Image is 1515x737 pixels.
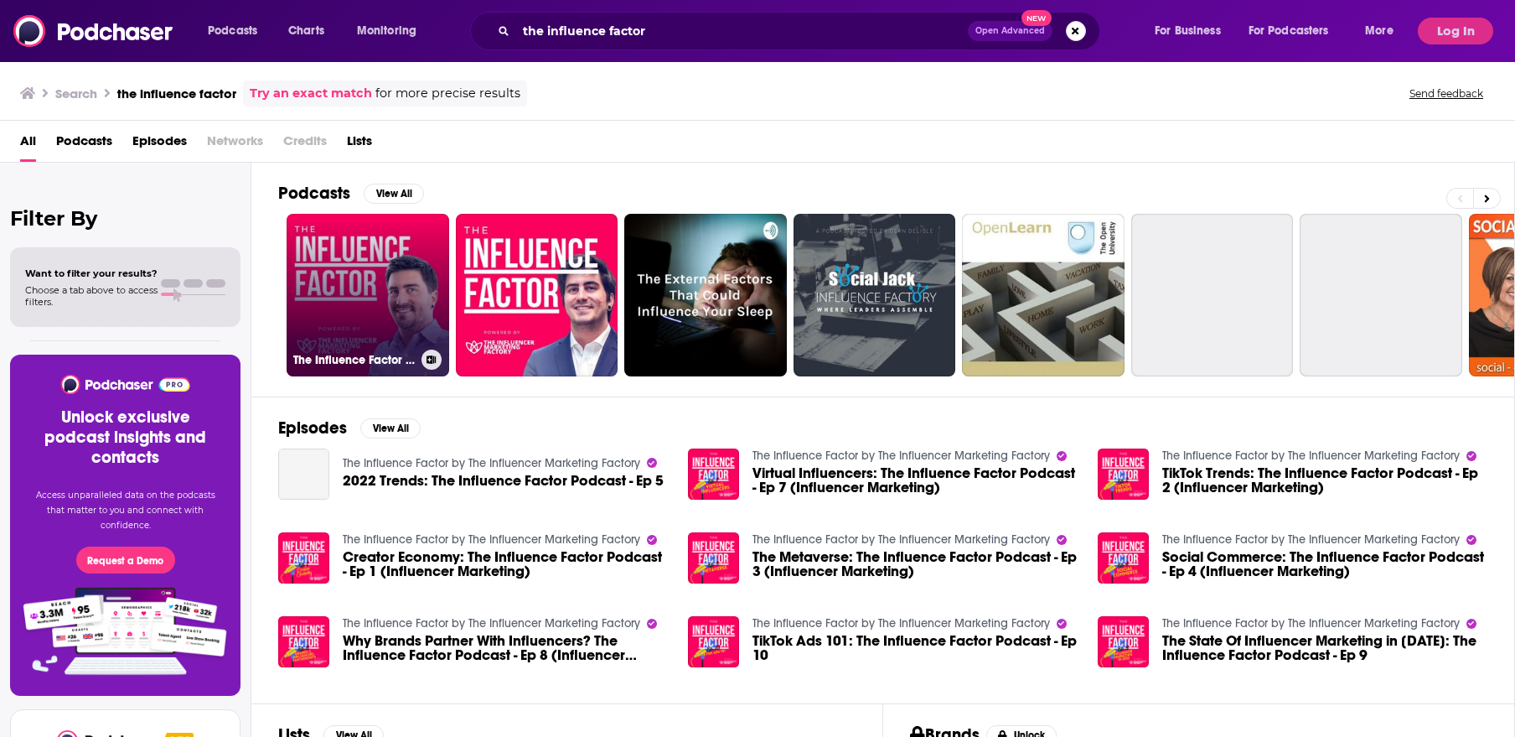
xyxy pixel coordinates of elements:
a: Why Brands Partner With Influencers? The Influence Factor Podcast - Ep 8 (Influencer Marketing) [343,634,668,662]
a: The Metaverse: The Influence Factor Podcast - Ep 3 (Influencer Marketing) [752,550,1078,579]
a: The Influence Factor by The Influencer Marketing Factory [343,616,640,631]
button: Open AdvancedNew [968,21,1052,41]
span: Want to filter your results? [25,267,158,279]
span: For Podcasters [1249,19,1329,43]
a: The Influence Factor by The Influencer Marketing Factory [752,449,1050,463]
a: The Influence Factor by The Influencer Marketing Factory [343,456,640,470]
h3: The Influence Factor by The Influencer Marketing Factory [293,353,415,367]
input: Search podcasts, credits, & more... [516,18,968,44]
span: Networks [207,127,263,162]
h3: Search [55,86,97,101]
a: 2022 Trends: The Influence Factor Podcast - Ep 5 [278,449,329,500]
h3: Unlock exclusive podcast insights and contacts [30,407,220,468]
img: Podchaser - Follow, Share and Rate Podcasts [13,15,174,47]
img: Why Brands Partner With Influencers? The Influence Factor Podcast - Ep 8 (Influencer Marketing) [278,616,329,667]
a: Social Commerce: The Influence Factor Podcast - Ep 4 (Influencer Marketing) [1162,550,1487,579]
button: Request a Demo [76,547,175,574]
a: TikTok Trends: The Influence Factor Podcast - Ep 2 (Influencer Marketing) [1162,466,1487,495]
a: Try an exact match [250,84,372,103]
a: The Influence Factor by The Influencer Marketing Factory [752,532,1050,547]
button: open menu [1238,18,1353,44]
div: Search podcasts, credits, & more... [486,12,1116,50]
a: The Influence Factor by The Influencer Marketing Factory [1162,449,1460,463]
img: TikTok Ads 101: The Influence Factor Podcast - Ep 10 [688,616,739,667]
span: Credits [283,127,327,162]
a: Creator Economy: The Influence Factor Podcast - Ep 1 (Influencer Marketing) [343,550,668,579]
img: The Metaverse: The Influence Factor Podcast - Ep 3 (Influencer Marketing) [688,532,739,584]
a: 2022 Trends: The Influence Factor Podcast - Ep 5 [343,474,664,488]
a: TikTok Ads 101: The Influence Factor Podcast - Ep 10 [752,634,1078,662]
button: View All [360,418,421,439]
span: Monitoring [357,19,416,43]
a: Virtual Influencers: The Influence Factor Podcast - Ep 7 (Influencer Marketing) [752,466,1078,495]
h2: Filter By [10,206,240,231]
a: Episodes [132,127,187,162]
a: All [20,127,36,162]
img: Pro Features [18,587,233,676]
a: The Influence Factor by The Influencer Marketing Factory [1162,532,1460,547]
button: open menu [1143,18,1242,44]
button: open menu [196,18,279,44]
button: Log In [1418,18,1493,44]
span: Choose a tab above to access filters. [25,284,158,308]
span: Charts [288,19,324,43]
a: The Influence Factor by The Influencer Marketing Factory [752,616,1050,631]
a: PodcastsView All [278,183,424,204]
h2: Podcasts [278,183,350,204]
a: The Influence Factor by The Influencer Marketing Factory [343,532,640,547]
a: Podcasts [56,127,112,162]
h3: the influence factor [117,86,236,101]
a: The Influence Factor by The Influencer Marketing Factory [1162,616,1460,631]
img: The State Of Influencer Marketing in 2022: The Influence Factor Podcast - Ep 9 [1098,616,1149,667]
span: For Business [1155,19,1221,43]
span: Podcasts [208,19,257,43]
img: Social Commerce: The Influence Factor Podcast - Ep 4 (Influencer Marketing) [1098,532,1149,584]
span: The State Of Influencer Marketing in [DATE]: The Influence Factor Podcast - Ep 9 [1162,634,1487,662]
img: Virtual Influencers: The Influence Factor Podcast - Ep 7 (Influencer Marketing) [688,449,739,500]
img: Podchaser - Follow, Share and Rate Podcasts [59,375,191,394]
button: Send feedback [1404,86,1488,101]
button: open menu [1353,18,1414,44]
span: for more precise results [375,84,520,103]
a: EpisodesView All [278,418,421,439]
h2: Episodes [278,418,347,439]
p: Access unparalleled data on the podcasts that matter to you and connect with confidence. [30,488,220,533]
a: The State Of Influencer Marketing in 2022: The Influence Factor Podcast - Ep 9 [1162,634,1487,662]
img: TikTok Trends: The Influence Factor Podcast - Ep 2 (Influencer Marketing) [1098,449,1149,500]
span: Open Advanced [975,27,1045,35]
a: The Influence Factor by The Influencer Marketing Factory [287,214,449,376]
img: Creator Economy: The Influence Factor Podcast - Ep 1 (Influencer Marketing) [278,532,329,584]
button: View All [364,184,424,204]
span: New [1021,10,1052,26]
a: Lists [347,127,372,162]
span: More [1365,19,1393,43]
button: open menu [345,18,438,44]
a: Charts [277,18,334,44]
